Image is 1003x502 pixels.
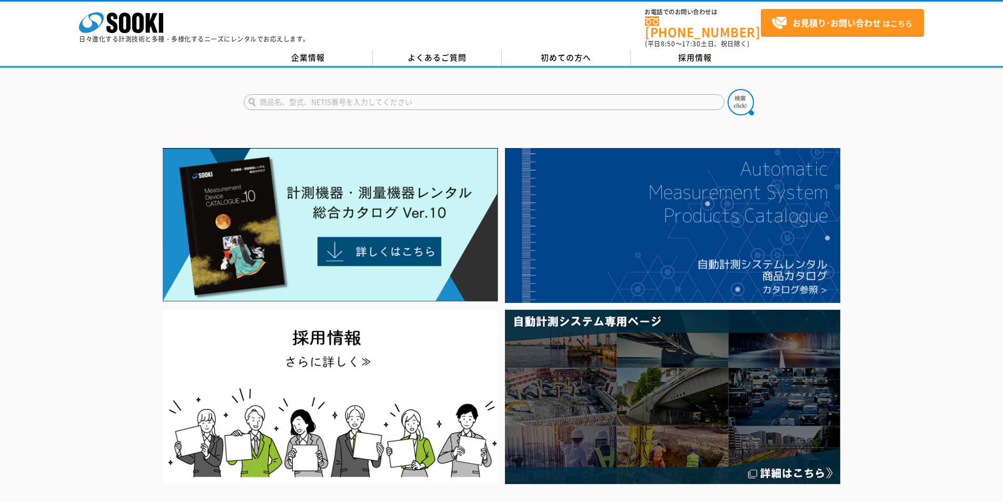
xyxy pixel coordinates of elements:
[541,52,591,63] span: 初めての方へ
[661,39,676,48] span: 8:50
[502,50,631,66] a: 初めての方へ
[505,148,840,303] img: 自動計測システムカタログ
[761,9,924,37] a: お見積り･お問い合わせはこちら
[244,94,724,110] input: 商品名、型式、NETIS番号を入力してください
[163,148,498,302] img: Catalog Ver10
[244,50,373,66] a: 企業情報
[792,16,881,29] strong: お見積り･お問い合わせ
[682,39,701,48] span: 17:30
[645,16,761,38] a: [PHONE_NUMBER]
[163,310,498,484] img: SOOKI recruit
[505,310,840,484] img: 自動計測システム専用ページ
[728,89,754,115] img: btn_search.png
[79,36,310,42] p: 日々進化する計測技術と多種・多様化するニーズにレンタルでお応えします。
[631,50,760,66] a: 採用情報
[771,15,912,31] span: はこちら
[645,39,749,48] span: (平日 ～ 土日、祝日除く)
[373,50,502,66] a: よくあるご質問
[645,9,761,15] span: お電話でのお問い合わせは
